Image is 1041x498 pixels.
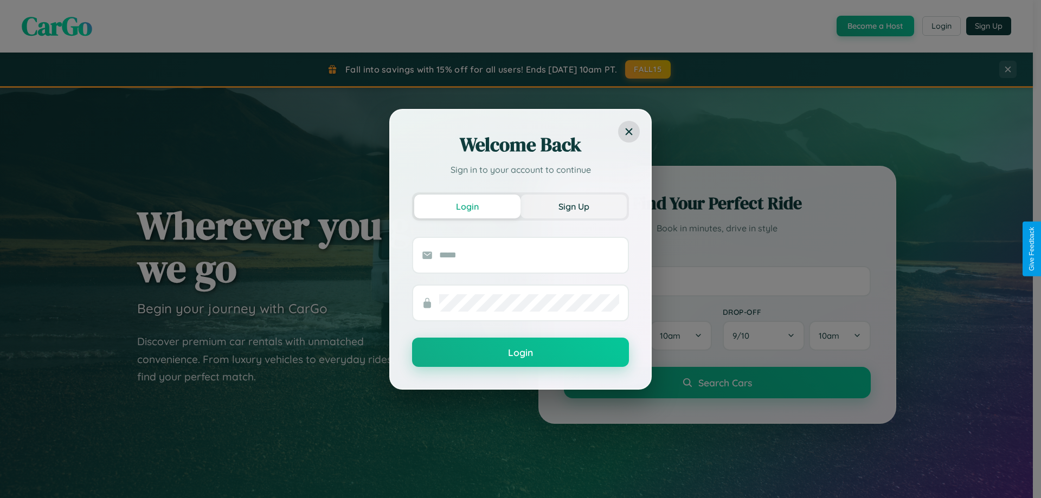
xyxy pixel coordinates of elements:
[520,195,627,218] button: Sign Up
[412,132,629,158] h2: Welcome Back
[414,195,520,218] button: Login
[412,338,629,367] button: Login
[412,163,629,176] p: Sign in to your account to continue
[1028,227,1036,271] div: Give Feedback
